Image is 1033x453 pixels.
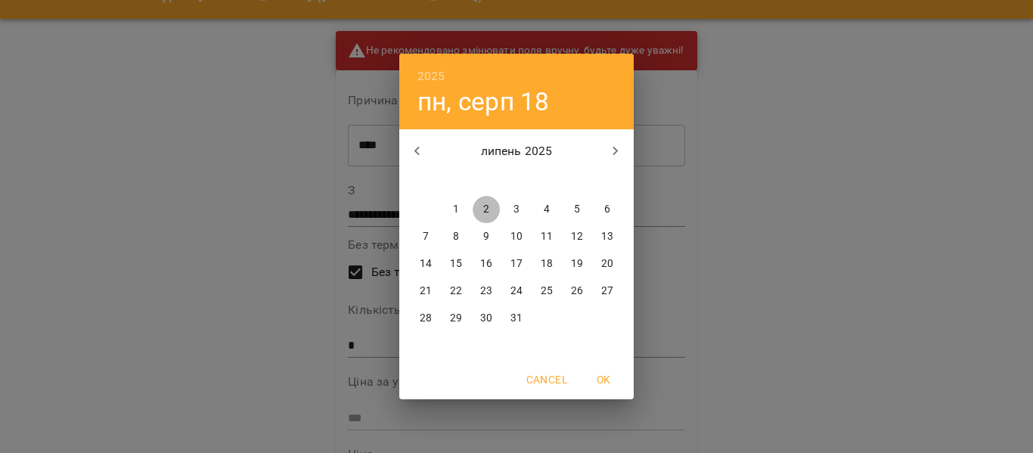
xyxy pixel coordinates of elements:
[423,229,429,244] p: 7
[473,196,500,223] button: 2
[473,250,500,278] button: 16
[417,66,445,87] button: 2025
[483,202,489,217] p: 2
[420,256,432,271] p: 14
[450,256,462,271] p: 15
[563,278,591,305] button: 26
[480,311,492,326] p: 30
[533,196,560,223] button: 4
[503,250,530,278] button: 17
[503,196,530,223] button: 3
[412,305,439,332] button: 28
[453,202,459,217] p: 1
[442,278,470,305] button: 22
[480,256,492,271] p: 16
[483,229,489,244] p: 9
[503,278,530,305] button: 24
[563,196,591,223] button: 5
[601,284,613,299] p: 27
[594,173,621,188] span: нд
[450,311,462,326] p: 29
[510,229,523,244] p: 10
[442,305,470,332] button: 29
[473,278,500,305] button: 23
[503,223,530,250] button: 10
[544,202,550,217] p: 4
[533,223,560,250] button: 11
[436,142,598,160] p: липень 2025
[503,173,530,188] span: чт
[510,256,523,271] p: 17
[541,229,553,244] p: 11
[412,173,439,188] span: пн
[574,202,580,217] p: 5
[541,284,553,299] p: 25
[533,173,560,188] span: пт
[604,202,610,217] p: 6
[594,250,621,278] button: 20
[541,256,553,271] p: 18
[442,223,470,250] button: 8
[513,202,520,217] p: 3
[533,278,560,305] button: 25
[420,284,432,299] p: 21
[442,250,470,278] button: 15
[453,229,459,244] p: 8
[442,196,470,223] button: 1
[510,311,523,326] p: 31
[601,256,613,271] p: 20
[510,284,523,299] p: 24
[594,196,621,223] button: 6
[503,305,530,332] button: 31
[473,305,500,332] button: 30
[571,256,583,271] p: 19
[480,284,492,299] p: 23
[585,371,622,389] span: OK
[594,278,621,305] button: 27
[594,223,621,250] button: 13
[563,250,591,278] button: 19
[533,250,560,278] button: 18
[412,278,439,305] button: 21
[520,366,573,393] button: Cancel
[563,223,591,250] button: 12
[526,371,567,389] span: Cancel
[442,173,470,188] span: вт
[412,223,439,250] button: 7
[563,173,591,188] span: сб
[601,229,613,244] p: 13
[450,284,462,299] p: 22
[420,311,432,326] p: 28
[579,366,628,393] button: OK
[473,223,500,250] button: 9
[417,86,550,117] button: пн, серп 18
[571,284,583,299] p: 26
[412,250,439,278] button: 14
[473,173,500,188] span: ср
[571,229,583,244] p: 12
